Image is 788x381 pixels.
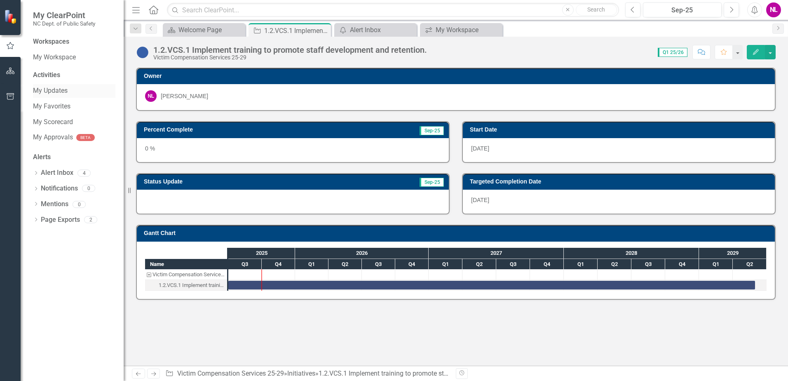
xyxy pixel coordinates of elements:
[152,269,225,280] div: Victim Compensation Services 25-29
[33,10,95,20] span: My ClearPoint
[73,201,86,208] div: 0
[643,2,722,17] button: Sep-25
[33,153,115,162] div: Alerts
[228,248,295,259] div: 2025
[264,26,329,36] div: 1.2.VCS.1 Implement training to promote staff development and retention.
[165,25,243,35] a: Welcome Page
[429,259,462,270] div: Q1
[145,280,227,291] div: 1.2.VCS.1 Implement training to promote staff development and retention.
[41,184,78,193] a: Notifications
[362,259,395,270] div: Q3
[295,248,429,259] div: 2026
[262,259,295,270] div: Q4
[41,215,80,225] a: Page Exports
[587,6,605,13] span: Search
[77,169,91,176] div: 4
[82,185,95,192] div: 0
[136,46,149,59] img: No Information
[4,9,19,24] img: ClearPoint Strategy
[145,269,227,280] div: Task: Victim Compensation Services 25-29 Start date: 2025-07-01 End date: 2025-07-02
[420,178,444,187] span: Sep-25
[295,259,328,270] div: Q1
[395,259,429,270] div: Q4
[33,102,115,111] a: My Favorites
[165,369,450,379] div: » »
[766,2,781,17] button: NL
[576,4,617,16] button: Search
[167,3,619,17] input: Search ClearPoint...
[145,90,157,102] div: NL
[145,269,227,280] div: Victim Compensation Services 25-29
[436,25,500,35] div: My Workspace
[178,25,243,35] div: Welcome Page
[646,5,719,15] div: Sep-25
[462,259,496,270] div: Q2
[471,197,489,203] span: [DATE]
[137,138,449,162] div: 0 %
[420,126,444,135] span: Sep-25
[564,248,699,259] div: 2028
[319,369,533,377] div: 1.2.VCS.1 Implement training to promote staff development and retention.
[228,259,262,270] div: Q3
[530,259,564,270] div: Q4
[733,259,767,270] div: Q2
[470,179,771,185] h3: Targeted Completion Date
[144,179,326,185] h3: Status Update
[33,71,115,80] div: Activities
[153,54,427,61] div: Victim Compensation Services 25-29
[33,37,69,47] div: Workspaces
[471,145,489,152] span: [DATE]
[144,73,771,79] h3: Owner
[598,259,631,270] div: Q2
[145,280,227,291] div: Task: Start date: 2025-07-01 End date: 2029-05-30
[159,280,225,291] div: 1.2.VCS.1 Implement training to promote staff development and retention.
[422,25,500,35] a: My Workspace
[496,259,530,270] div: Q3
[145,259,227,269] div: Name
[328,259,362,270] div: Q2
[699,259,733,270] div: Q1
[144,230,771,236] h3: Gantt Chart
[336,25,415,35] a: Alert Inbox
[699,248,767,259] div: 2029
[287,369,315,377] a: Initiatives
[153,45,427,54] div: 1.2.VCS.1 Implement training to promote staff development and retention.
[470,127,771,133] h3: Start Date
[33,20,95,27] small: NC Dept. of Public Safety
[177,369,284,377] a: Victim Compensation Services 25-29
[33,133,73,142] a: My Approvals
[631,259,665,270] div: Q3
[665,259,699,270] div: Q4
[161,92,208,100] div: [PERSON_NAME]
[658,48,687,57] span: Q1 25/26
[564,259,598,270] div: Q1
[33,53,115,62] a: My Workspace
[41,168,73,178] a: Alert Inbox
[84,216,97,223] div: 2
[429,248,564,259] div: 2027
[144,127,343,133] h3: Percent Complete
[228,281,755,289] div: Task: Start date: 2025-07-01 End date: 2029-05-30
[76,134,95,141] div: BETA
[33,118,115,127] a: My Scorecard
[350,25,415,35] div: Alert Inbox
[33,86,115,96] a: My Updates
[41,200,68,209] a: Mentions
